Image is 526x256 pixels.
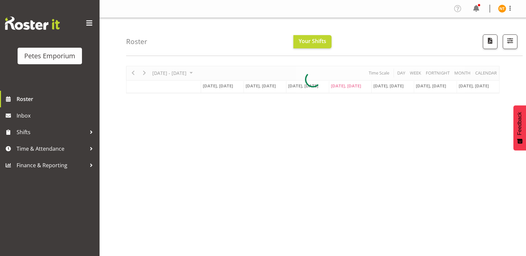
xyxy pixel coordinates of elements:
[17,94,96,104] span: Roster
[299,37,326,45] span: Your Shifts
[513,105,526,150] button: Feedback - Show survey
[126,38,147,45] h4: Roster
[293,35,332,48] button: Your Shifts
[17,127,86,137] span: Shifts
[483,34,497,49] button: Download a PDF of the roster according to the set date range.
[503,34,517,49] button: Filter Shifts
[17,111,96,121] span: Inbox
[498,5,506,13] img: nicole-thomson8388.jpg
[5,17,60,30] img: Rosterit website logo
[17,144,86,154] span: Time & Attendance
[24,51,75,61] div: Petes Emporium
[517,112,523,135] span: Feedback
[17,160,86,170] span: Finance & Reporting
